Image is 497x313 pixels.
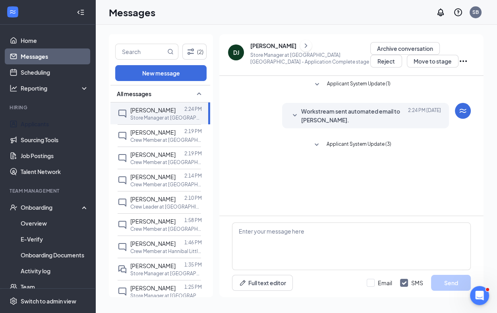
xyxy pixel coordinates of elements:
[301,107,405,124] span: Workstream sent automated email to [PERSON_NAME].
[10,104,87,111] div: Hiring
[130,114,202,121] p: Store Manager at [GEOGRAPHIC_DATA] [GEOGRAPHIC_DATA]
[10,187,87,194] div: Team Management
[233,48,239,56] div: DJ
[327,140,391,150] span: Applicant System Update (3)
[21,279,89,295] a: Team
[21,48,89,64] a: Messages
[232,275,293,291] button: Full text editorPen
[130,129,176,136] span: [PERSON_NAME]
[118,287,127,296] svg: ChatInactive
[370,55,402,68] button: Reject
[130,137,202,143] p: Crew Member at [GEOGRAPHIC_DATA] [GEOGRAPHIC_DATA]
[118,109,127,118] svg: ChatInactive
[184,172,202,179] p: 2:14 PM
[9,8,17,16] svg: WorkstreamLogo
[118,131,127,141] svg: ChatInactive
[302,41,310,50] svg: ChevronRight
[184,284,202,290] p: 1:25 PM
[21,132,89,148] a: Sourcing Tools
[250,42,296,50] div: [PERSON_NAME]
[118,176,127,185] svg: ChatInactive
[130,240,176,247] span: [PERSON_NAME]
[436,8,445,17] svg: Notifications
[370,42,440,55] button: Archive conversation
[470,286,489,305] iframe: Intercom live chat
[118,220,127,230] svg: ChatInactive
[184,217,202,224] p: 1:58 PM
[21,297,76,305] div: Switch to admin view
[21,164,89,180] a: Talent Network
[117,90,151,98] span: All messages
[458,106,468,116] svg: WorkstreamLogo
[21,247,89,263] a: Onboarding Documents
[407,55,458,68] button: Move to stage
[21,116,89,132] a: Applicants
[21,64,89,80] a: Scheduling
[21,148,89,164] a: Job Postings
[21,33,89,48] a: Home
[77,8,85,16] svg: Collapse
[167,48,174,55] svg: MagnifyingGlass
[250,52,370,65] p: Store Manager at [GEOGRAPHIC_DATA] [GEOGRAPHIC_DATA] - Application Complete stage
[130,270,202,277] p: Store Manager at [GEOGRAPHIC_DATA] 1
[115,65,207,81] button: New message
[453,8,463,17] svg: QuestionInfo
[130,159,202,166] p: Crew Member at [GEOGRAPHIC_DATA] 2
[10,203,17,211] svg: UserCheck
[184,106,202,112] p: 2:24 PM
[118,153,127,163] svg: ChatInactive
[21,215,89,231] a: Overview
[130,262,176,269] span: [PERSON_NAME]
[116,44,166,59] input: Search
[408,107,441,124] span: [DATE] 2:24 PM
[109,6,155,19] h1: Messages
[312,80,322,89] svg: SmallChevronDown
[118,265,127,274] svg: DoubleChat
[184,128,202,135] p: 2:19 PM
[130,151,176,158] span: [PERSON_NAME]
[184,195,202,201] p: 2:10 PM
[21,203,82,211] div: Onboarding
[472,9,479,15] div: SB
[21,84,89,92] div: Reporting
[130,248,202,255] p: Crew Member at Hannibal Little Caesars
[10,297,17,305] svg: Settings
[300,40,312,52] button: ChevronRight
[130,181,202,188] p: Crew Member at [GEOGRAPHIC_DATA] 2
[194,89,204,99] svg: SmallChevronUp
[130,106,176,114] span: [PERSON_NAME]
[184,239,202,246] p: 1:46 PM
[130,203,202,210] p: Crew Leader at [GEOGRAPHIC_DATA] [GEOGRAPHIC_DATA]
[312,140,391,150] button: SmallChevronDownApplicant System Update (3)
[21,231,89,247] a: E-Verify
[186,47,195,56] svg: Filter
[458,56,468,66] svg: Ellipses
[182,44,207,60] button: Filter (2)
[130,292,202,299] p: Store Manager at [GEOGRAPHIC_DATA] 1
[21,263,89,279] a: Activity log
[327,80,391,89] span: Applicant System Update (1)
[130,226,202,232] p: Crew Member at [GEOGRAPHIC_DATA] 2
[10,84,17,92] svg: Analysis
[290,111,300,120] svg: SmallChevronDown
[130,173,176,180] span: [PERSON_NAME]
[312,140,321,150] svg: SmallChevronDown
[431,275,471,291] button: Send
[239,279,247,287] svg: Pen
[184,261,202,268] p: 1:35 PM
[130,218,176,225] span: [PERSON_NAME]
[130,195,176,203] span: [PERSON_NAME]
[118,242,127,252] svg: ChatInactive
[312,80,391,89] button: SmallChevronDownApplicant System Update (1)
[184,150,202,157] p: 2:19 PM
[118,198,127,207] svg: ChatInactive
[130,284,176,292] span: [PERSON_NAME]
